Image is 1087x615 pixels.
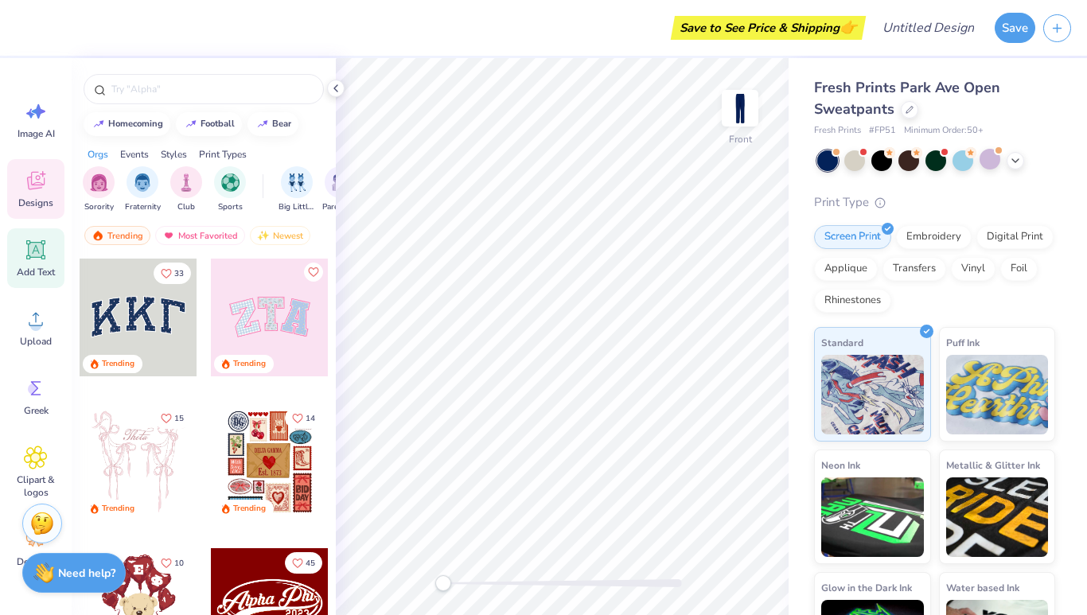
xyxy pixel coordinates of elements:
button: Like [154,407,191,429]
button: filter button [322,166,359,213]
span: Decorate [17,555,55,568]
div: filter for Fraternity [125,166,161,213]
img: newest.gif [257,230,270,241]
div: Trending [233,358,266,370]
span: 10 [174,559,184,567]
img: Neon Ink [821,477,924,557]
button: filter button [125,166,161,213]
div: Print Type [814,193,1055,212]
button: Like [285,552,322,574]
div: Screen Print [814,225,891,249]
div: Accessibility label [435,575,451,591]
div: Styles [161,147,187,162]
div: Newest [250,226,310,245]
span: Greek [24,404,49,417]
span: Image AI [18,127,55,140]
div: filter for Club [170,166,202,213]
button: filter button [279,166,315,213]
strong: Need help? [58,566,115,581]
div: Embroidery [896,225,972,249]
span: Fresh Prints [814,124,861,138]
div: Foil [1000,257,1038,281]
span: Fresh Prints Park Ave Open Sweatpants [814,78,1000,119]
button: filter button [214,166,246,213]
img: Sports Image [221,173,240,192]
div: homecoming [108,119,163,128]
button: Like [285,407,322,429]
img: Puff Ink [946,355,1049,434]
img: Parent's Weekend Image [332,173,350,192]
span: Club [177,201,195,213]
span: 33 [174,270,184,278]
span: Sports [218,201,243,213]
img: Big Little Reveal Image [288,173,306,192]
img: Metallic & Glitter Ink [946,477,1049,557]
div: Transfers [882,257,946,281]
span: 14 [306,415,315,422]
span: Neon Ink [821,457,860,473]
span: # FP51 [869,124,896,138]
div: Trending [102,503,134,515]
input: Try "Alpha" [110,81,314,97]
span: 45 [306,559,315,567]
div: Most Favorited [155,226,245,245]
div: Vinyl [951,257,995,281]
div: filter for Sports [214,166,246,213]
button: Like [154,552,191,574]
div: Events [120,147,149,162]
img: Sorority Image [90,173,108,192]
div: Front [729,132,752,146]
div: Rhinestones [814,289,891,313]
span: Fraternity [125,201,161,213]
div: football [201,119,235,128]
div: Save to See Price & Shipping [675,16,862,40]
span: Big Little Reveal [279,201,315,213]
div: Digital Print [976,225,1054,249]
div: filter for Parent's Weekend [322,166,359,213]
span: Glow in the Dark Ink [821,579,912,596]
div: Trending [233,503,266,515]
img: most_fav.gif [162,230,175,241]
div: Print Types [199,147,247,162]
span: 👉 [840,18,857,37]
button: Save [995,13,1035,43]
div: filter for Big Little Reveal [279,166,315,213]
div: Applique [814,257,878,281]
img: trend_line.gif [185,119,197,129]
span: Parent's Weekend [322,201,359,213]
button: Like [154,263,191,284]
img: trending.gif [92,230,104,241]
img: Fraternity Image [134,173,151,192]
button: filter button [83,166,115,213]
div: filter for Sorority [83,166,115,213]
span: Standard [821,334,863,351]
button: football [176,112,242,136]
span: Minimum Order: 50 + [904,124,984,138]
span: Designs [18,197,53,209]
input: Untitled Design [870,12,987,44]
button: filter button [170,166,202,213]
div: Trending [102,358,134,370]
img: Front [724,92,756,124]
button: homecoming [84,112,170,136]
span: Clipart & logos [10,473,62,499]
div: Orgs [88,147,108,162]
span: Water based Ink [946,579,1019,596]
button: Like [304,263,323,282]
img: trend_line.gif [256,119,269,129]
span: Sorority [84,201,114,213]
span: 15 [174,415,184,422]
span: Add Text [17,266,55,278]
div: bear [272,119,291,128]
span: Puff Ink [946,334,980,351]
img: Club Image [177,173,195,192]
button: bear [247,112,298,136]
span: Upload [20,335,52,348]
div: Trending [84,226,150,245]
img: trend_line.gif [92,119,105,129]
img: Standard [821,355,924,434]
span: Metallic & Glitter Ink [946,457,1040,473]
